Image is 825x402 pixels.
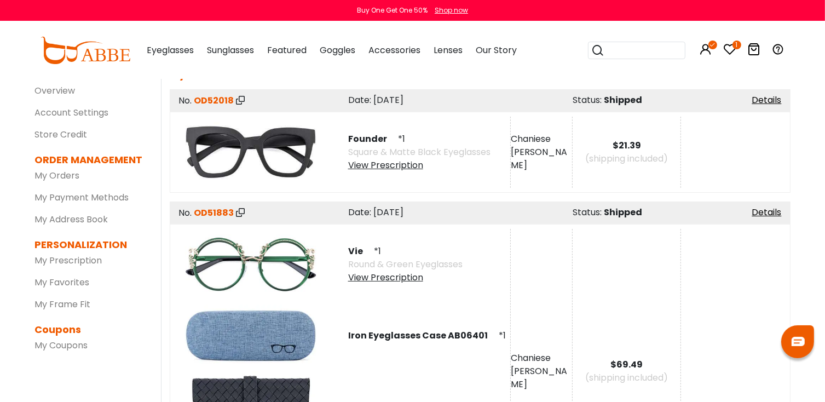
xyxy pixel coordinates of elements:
a: Store Credit [35,128,88,141]
span: Accessories [368,44,420,56]
span: Sunglasses [207,44,254,56]
img: chat [792,337,805,346]
a: My Payment Methods [35,191,129,204]
span: Date: [348,206,371,219]
a: My Coupons [35,339,88,352]
span: Eyeglasses [147,44,194,56]
a: Account Settings [35,106,109,119]
a: My Frame Fit [35,298,91,311]
span: Status: [573,94,602,106]
img: abbeglasses.com [41,37,130,64]
a: 1 [724,45,737,58]
a: My Favorites [35,276,90,289]
div: [PERSON_NAME] [511,146,572,172]
div: Chaniese [511,133,572,146]
span: [DATE] [373,94,403,106]
span: Shipped [604,206,643,219]
a: Details [752,206,782,219]
a: My Prescription [35,254,102,267]
a: Shop now [429,5,468,15]
span: Our Story [476,44,517,56]
dt: PERSONALIZATION [35,237,145,252]
div: View Prescription [348,159,491,172]
div: Chaniese [511,352,572,365]
dt: ORDER MANAGEMENT [35,152,145,167]
span: Goggles [320,44,355,56]
span: No. [179,94,192,107]
div: (shipping included) [573,371,680,384]
span: Founder [348,133,396,145]
div: Buy One Get One 50% [357,5,428,15]
span: Shipped [604,94,643,106]
span: [DATE] [373,206,403,219]
img: product image [180,300,322,371]
span: Featured [267,44,307,56]
a: My Orders [35,169,80,182]
dt: Coupons [35,322,145,337]
span: Date: [348,94,371,106]
h5: My Orders [170,67,791,81]
div: View Prescription [348,271,463,284]
img: product image [180,117,322,188]
span: Iron Eyeglasses Case AB06401 [348,329,497,342]
i: 1 [732,41,741,49]
span: Lenses [434,44,463,56]
span: OD51883 [194,206,234,219]
span: OD52018 [194,94,234,107]
span: Square & Matte Black Eyeglasses [348,146,491,158]
div: $69.49 [573,358,680,371]
img: product image [180,229,322,300]
a: Overview [35,84,76,97]
span: Round & Green Eyeglasses [348,258,463,271]
span: Status: [573,206,602,219]
div: Shop now [435,5,468,15]
span: No. [179,206,192,219]
div: [PERSON_NAME] [511,365,572,391]
a: Details [752,94,782,106]
a: My Address Book [35,213,108,226]
span: Vie [348,245,372,257]
div: $21.39 [573,139,680,152]
div: (shipping included) [573,152,680,165]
